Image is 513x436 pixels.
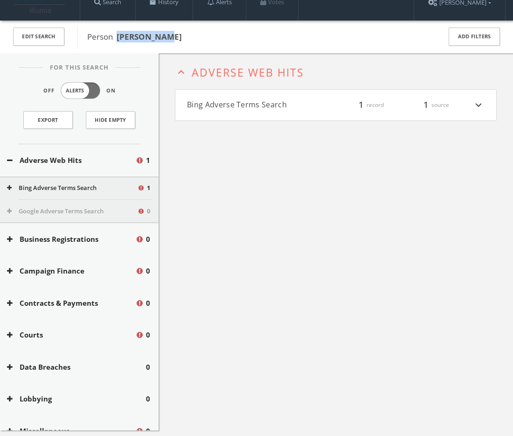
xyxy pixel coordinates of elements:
[86,111,135,129] button: Hide Empty
[147,207,150,216] span: 0
[106,87,116,95] span: On
[146,394,150,404] span: 0
[7,183,137,193] button: Bing Adverse Terms Search
[146,362,150,373] span: 0
[7,234,135,245] button: Business Registrations
[7,155,135,166] button: Adverse Web Hits
[355,98,367,111] span: 1
[7,362,146,373] button: Data Breaches
[146,234,150,245] span: 0
[43,87,55,95] span: Off
[393,99,449,111] div: source
[87,31,182,42] span: Person
[23,111,73,129] a: Export
[192,65,304,80] span: Adverse Web Hits
[7,330,135,340] button: Courts
[472,99,485,111] i: expand_more
[175,66,187,78] i: expand_less
[7,207,137,216] button: Google Adverse Terms Search
[43,63,116,72] span: For This Search
[117,31,182,42] b: [PERSON_NAME]
[7,394,146,404] button: Lobbying
[7,266,135,276] button: Campaign Finance
[13,28,64,46] button: Edit Search
[7,298,135,309] button: Contracts & Payments
[146,330,150,340] span: 0
[328,99,384,111] div: record
[175,64,497,78] button: expand_lessAdverse Web Hits
[449,28,500,46] button: Add Filters
[420,98,431,111] span: 1
[146,298,150,309] span: 0
[187,99,323,111] button: Bing Adverse Terms Search
[146,266,150,276] span: 0
[146,155,150,166] span: 1
[147,183,150,193] span: 1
